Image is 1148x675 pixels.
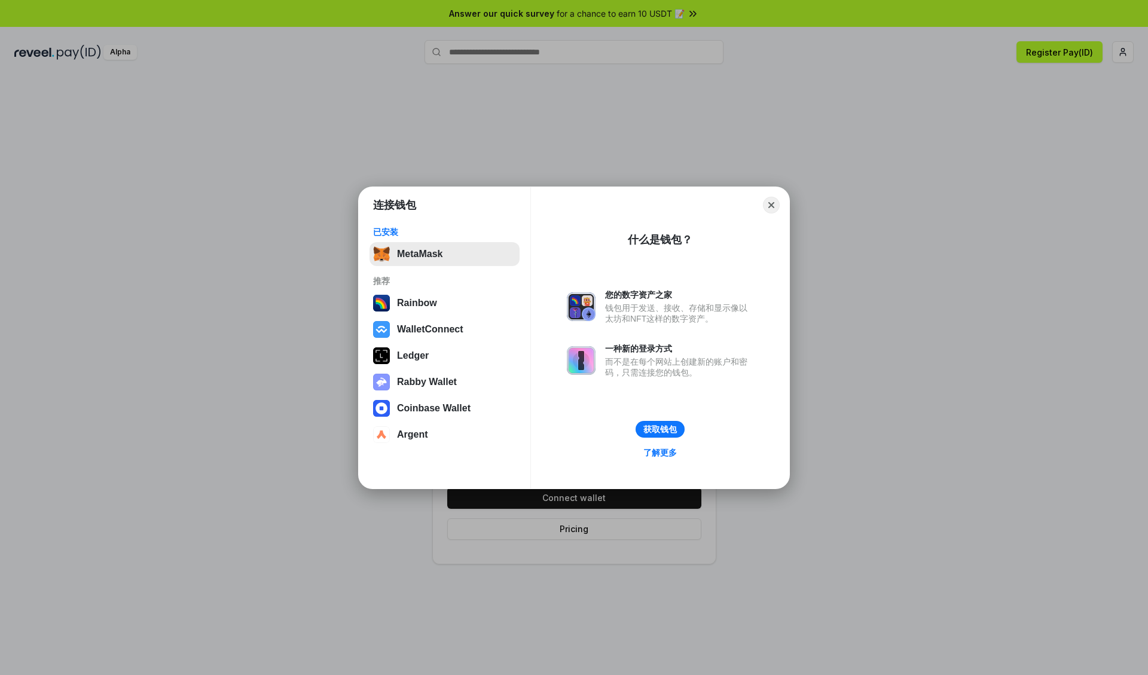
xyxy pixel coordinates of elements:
[370,396,520,420] button: Coinbase Wallet
[373,400,390,417] img: svg+xml,%3Csvg%20width%3D%2228%22%20height%3D%2228%22%20viewBox%3D%220%200%2028%2028%22%20fill%3D...
[643,447,677,458] div: 了解更多
[373,347,390,364] img: svg+xml,%3Csvg%20xmlns%3D%22http%3A%2F%2Fwww.w3.org%2F2000%2Fsvg%22%20width%3D%2228%22%20height%3...
[605,356,753,378] div: 而不是在每个网站上创建新的账户和密码，只需连接您的钱包。
[370,291,520,315] button: Rainbow
[636,445,684,460] a: 了解更多
[370,423,520,447] button: Argent
[605,343,753,354] div: 一种新的登录方式
[567,346,596,375] img: svg+xml,%3Csvg%20xmlns%3D%22http%3A%2F%2Fwww.w3.org%2F2000%2Fsvg%22%20fill%3D%22none%22%20viewBox...
[373,198,416,212] h1: 连接钱包
[373,246,390,262] img: svg+xml,%3Csvg%20fill%3D%22none%22%20height%3D%2233%22%20viewBox%3D%220%200%2035%2033%22%20width%...
[370,370,520,394] button: Rabby Wallet
[397,377,457,387] div: Rabby Wallet
[397,298,437,309] div: Rainbow
[397,324,463,335] div: WalletConnect
[370,317,520,341] button: WalletConnect
[373,276,516,286] div: 推荐
[605,303,753,324] div: 钱包用于发送、接收、存储和显示像以太坊和NFT这样的数字资产。
[397,249,442,259] div: MetaMask
[605,289,753,300] div: 您的数字资产之家
[373,227,516,237] div: 已安装
[643,424,677,435] div: 获取钱包
[397,350,429,361] div: Ledger
[373,321,390,338] img: svg+xml,%3Csvg%20width%3D%2228%22%20height%3D%2228%22%20viewBox%3D%220%200%2028%2028%22%20fill%3D...
[370,344,520,368] button: Ledger
[397,429,428,440] div: Argent
[373,295,390,311] img: svg+xml,%3Csvg%20width%3D%22120%22%20height%3D%22120%22%20viewBox%3D%220%200%20120%20120%22%20fil...
[567,292,596,321] img: svg+xml,%3Csvg%20xmlns%3D%22http%3A%2F%2Fwww.w3.org%2F2000%2Fsvg%22%20fill%3D%22none%22%20viewBox...
[628,233,692,247] div: 什么是钱包？
[636,421,685,438] button: 获取钱包
[373,426,390,443] img: svg+xml,%3Csvg%20width%3D%2228%22%20height%3D%2228%22%20viewBox%3D%220%200%2028%2028%22%20fill%3D...
[763,197,780,213] button: Close
[373,374,390,390] img: svg+xml,%3Csvg%20xmlns%3D%22http%3A%2F%2Fwww.w3.org%2F2000%2Fsvg%22%20fill%3D%22none%22%20viewBox...
[397,403,471,414] div: Coinbase Wallet
[370,242,520,266] button: MetaMask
